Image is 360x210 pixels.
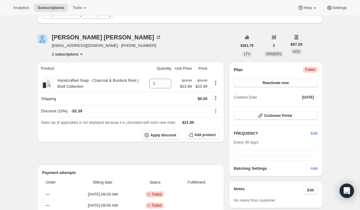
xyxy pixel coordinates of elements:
button: Help [294,4,321,12]
span: [DATE] [302,95,314,100]
span: Failed [152,203,162,208]
h2: FREQUENCY [234,130,311,136]
span: $21.60 [182,120,194,125]
span: Settings [332,5,347,10]
span: Failed [152,192,162,197]
span: $23.99 [195,84,207,90]
h3: Notes [234,186,304,194]
span: Created Date [234,94,257,100]
button: [DATE] [298,93,318,102]
h2: Plan [234,67,243,73]
span: $87.26 [290,41,302,47]
span: Sales tax (if applicable) is not displayed because it is calculated with each new order. [41,120,176,125]
span: Failed [305,67,315,72]
button: Tools [69,4,91,12]
span: $261.79 [241,43,253,48]
span: ORDERS [266,52,281,56]
button: 3 [269,41,278,50]
h6: Batching Settings [234,166,310,172]
th: Order [42,176,71,189]
span: Billing date [73,179,133,185]
button: Edit [304,186,318,194]
button: Analytics [10,4,33,12]
th: Price [193,62,209,75]
span: [DATE] · 09:00 AM [73,202,133,208]
span: No notes from customer [234,198,275,202]
button: Edit [307,129,321,138]
span: Tools [73,5,82,10]
div: Discount (10%) [41,108,208,114]
button: Add product [186,131,219,139]
span: Every 45 days [234,140,258,145]
button: Apply discount [142,131,180,140]
span: Edit [311,130,317,136]
th: Unit Price [173,62,193,75]
div: Open Intercom Messenger [340,184,354,198]
span: Reactivate now [262,81,289,85]
span: Add product [194,132,216,137]
h2: Payment attempts [42,170,220,176]
span: $23.99 [180,84,192,90]
span: Edit [307,188,314,193]
span: Subscriptions [37,5,64,10]
div: [PERSON_NAME] [PERSON_NAME] [52,34,161,40]
span: Add [310,166,317,172]
span: $0.00 [198,96,208,101]
button: Product actions [211,80,220,86]
button: Settings [323,4,350,12]
span: Help [304,5,312,10]
span: Apply discount [150,133,176,138]
button: Reactivate now [234,79,317,87]
small: $29.99 [197,79,207,82]
button: Customer Portal [234,111,317,120]
span: [DATE] · 09:00 AM [73,191,133,197]
span: Customer Portal [264,113,292,118]
th: Quantity [148,62,173,75]
th: Product [37,62,148,75]
span: AOV [292,50,300,54]
span: Analytics [13,5,29,10]
span: --- [46,203,50,208]
button: Shipping actions [211,95,220,101]
img: product img [41,78,53,90]
span: [EMAIL_ADDRESS][DOMAIN_NAME] · [PHONE_NUMBER] [52,43,161,49]
span: Fulfillment [177,179,216,185]
button: Subscriptions [34,4,68,12]
button: $261.79 [237,41,257,50]
span: 3 [273,43,275,48]
button: Add [307,164,321,173]
th: Shipping [37,92,148,105]
div: Handcrafted Soap - Charcoal & Burdock Root | Bold Collection [53,78,146,90]
span: - $2.39 [71,108,82,114]
small: $29.99 [182,79,192,82]
span: Sam Anderson [37,34,47,44]
span: Status [136,179,174,185]
span: LTV [244,52,250,56]
span: --- [46,192,50,196]
button: Product actions [52,51,85,57]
